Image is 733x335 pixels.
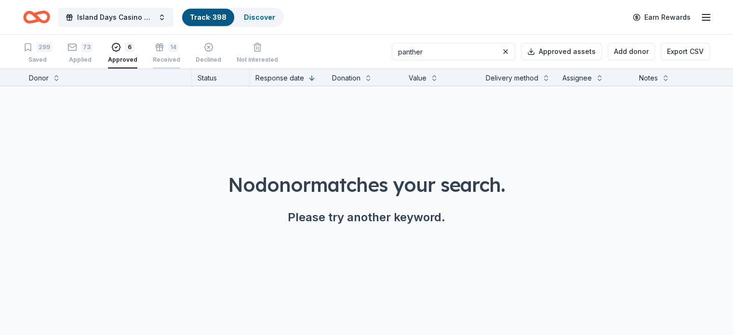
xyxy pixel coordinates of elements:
[521,43,602,60] button: Approved assets
[192,68,250,86] div: Status
[77,12,154,23] span: Island Days Casino Night
[58,8,173,27] button: Island Days Casino Night
[125,42,134,52] div: 6
[392,43,515,60] input: Search approved
[23,39,52,68] button: 299Saved
[108,39,137,68] button: 6Approved
[409,72,426,84] div: Value
[81,42,93,52] div: 73
[244,13,275,21] a: Discover
[237,39,278,68] button: Not interested
[181,8,284,27] button: Track· 398Discover
[639,72,658,84] div: Notes
[153,56,180,64] div: Received
[486,72,538,84] div: Delivery method
[67,39,93,68] button: 73Applied
[661,43,710,60] button: Export CSV
[196,39,221,68] button: Declined
[23,171,710,198] div: No donor matches your search.
[168,42,178,52] div: 14
[255,72,304,84] div: Response date
[23,6,50,28] a: Home
[23,210,710,225] div: Please try another keyword.
[196,56,221,64] div: Declined
[29,72,49,84] div: Donor
[37,42,52,52] div: 299
[608,43,655,60] button: Add donor
[108,56,137,64] div: Approved
[23,56,52,64] div: Saved
[190,13,227,21] a: Track· 398
[627,9,696,26] a: Earn Rewards
[332,72,360,84] div: Donation
[237,56,278,64] div: Not interested
[562,72,592,84] div: Assignee
[67,56,93,64] div: Applied
[153,39,180,68] button: 14Received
